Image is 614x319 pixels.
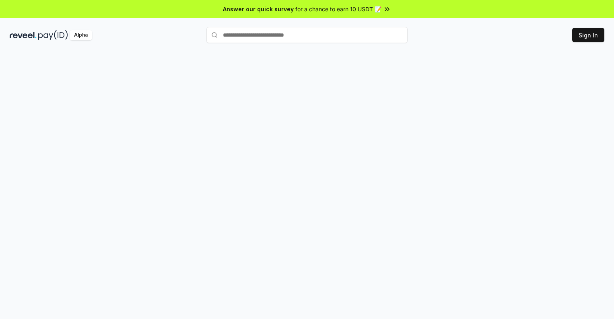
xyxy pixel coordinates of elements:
[70,30,92,40] div: Alpha
[10,30,37,40] img: reveel_dark
[223,5,294,13] span: Answer our quick survey
[572,28,604,42] button: Sign In
[295,5,381,13] span: for a chance to earn 10 USDT 📝
[38,30,68,40] img: pay_id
